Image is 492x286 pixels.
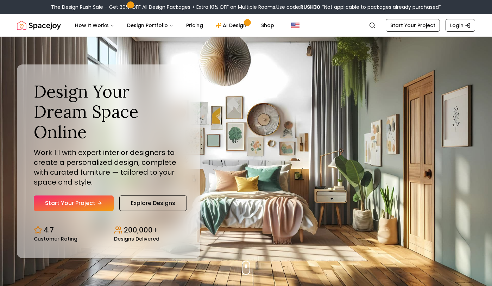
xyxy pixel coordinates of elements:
[17,14,475,37] nav: Global
[181,18,209,32] a: Pricing
[291,21,299,30] img: United States
[256,18,280,32] a: Shop
[34,219,183,241] div: Design stats
[121,18,179,32] button: Design Portfolio
[34,236,77,241] small: Customer Rating
[44,225,54,235] p: 4.7
[320,4,441,11] span: *Not applicable to packages already purchased*
[276,4,320,11] span: Use code:
[300,4,320,11] b: RUSH30
[17,18,61,32] img: Spacejoy Logo
[17,18,61,32] a: Spacejoy
[210,18,254,32] a: AI Design
[119,195,187,211] a: Explore Designs
[69,18,120,32] button: How It Works
[446,19,475,32] a: Login
[386,19,440,32] a: Start Your Project
[124,225,158,235] p: 200,000+
[114,236,159,241] small: Designs Delivered
[69,18,280,32] nav: Main
[34,81,183,142] h1: Design Your Dream Space Online
[34,148,183,187] p: Work 1:1 with expert interior designers to create a personalized design, complete with curated fu...
[51,4,441,11] div: The Design Rush Sale – Get 30% OFF All Design Packages + Extra 10% OFF on Multiple Rooms.
[34,195,114,211] a: Start Your Project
